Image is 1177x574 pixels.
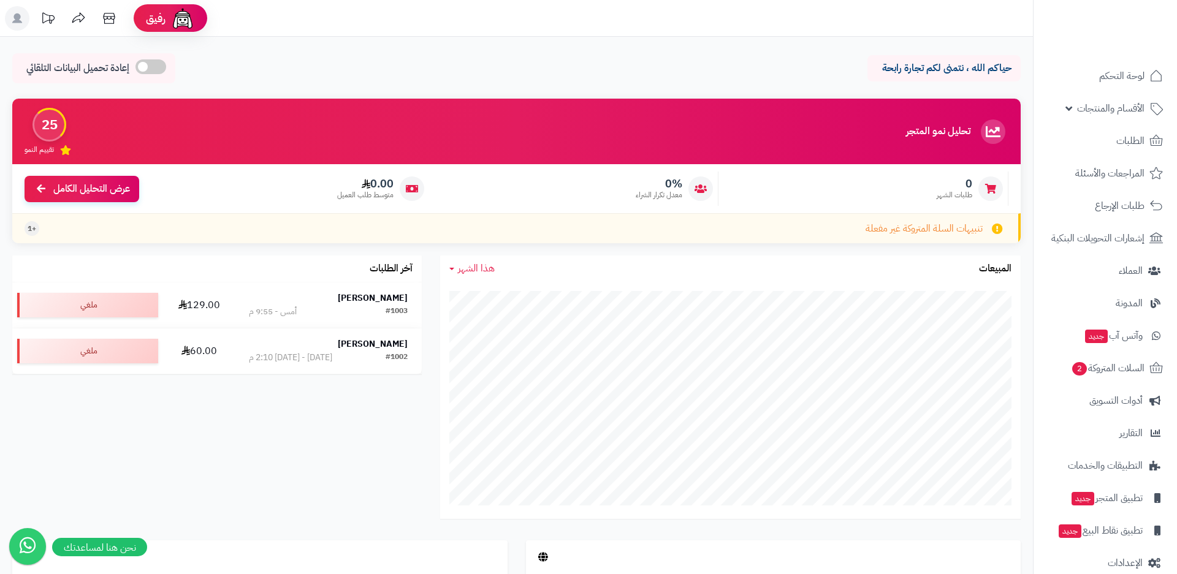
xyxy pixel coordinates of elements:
[1072,492,1094,505] span: جديد
[337,177,394,191] span: 0.00
[1041,61,1170,91] a: لوحة التحكم
[337,190,394,200] span: متوسط طلب العميل
[1041,516,1170,545] a: تطبيق نقاط البيعجديد
[937,177,972,191] span: 0
[1041,386,1170,415] a: أدوات التسويق
[1075,165,1145,182] span: المراجعات والأسئلة
[1077,100,1145,117] span: الأقسام والمنتجات
[1041,256,1170,285] a: العملاء
[449,262,495,276] a: هذا الشهر
[906,126,970,137] h3: تحليل نمو المتجر
[636,190,682,200] span: معدل تكرار الشراء
[17,293,158,317] div: ملغي
[1041,321,1170,350] a: وآتس آبجديد
[1068,457,1143,474] span: التطبيقات والخدمات
[1041,483,1170,513] a: تطبيق المتجرجديد
[636,177,682,191] span: 0%
[866,222,983,236] span: تنبيهات السلة المتروكة غير مفعلة
[1041,191,1170,221] a: طلبات الإرجاع
[1099,67,1145,85] span: لوحة التحكم
[1041,159,1170,188] a: المراجعات والأسئلة
[53,182,130,196] span: عرض التحليل الكامل
[370,263,413,274] h3: آخر الطلبات
[1059,524,1081,538] span: جديد
[249,306,297,318] div: أمس - 9:55 م
[1095,197,1145,214] span: طلبات الإرجاع
[338,338,408,350] strong: [PERSON_NAME]
[937,190,972,200] span: طلبات الشهر
[25,176,139,202] a: عرض التحليل الكامل
[1084,327,1143,344] span: وآتس آب
[17,339,158,363] div: ملغي
[1116,132,1145,149] span: الطلبات
[170,6,195,31] img: ai-face.png
[163,282,235,328] td: 129.00
[1072,361,1087,376] span: 2
[386,352,408,364] div: #1002
[1119,425,1143,442] span: التقارير
[1116,295,1143,312] span: المدونة
[877,61,1011,75] p: حياكم الله ، نتمنى لكم تجارة رابحة
[979,263,1011,274] h3: المبيعات
[1071,360,1145,377] span: السلات المتروكة
[32,6,63,34] a: تحديثات المنصة
[1089,392,1143,409] span: أدوات التسويق
[1070,489,1143,507] span: تطبيق المتجر
[1119,262,1143,279] span: العملاء
[1041,418,1170,448] a: التقارير
[386,306,408,318] div: #1003
[26,61,129,75] span: إعادة تحميل البيانات التلقائي
[1041,451,1170,480] a: التطبيقات والخدمات
[1041,353,1170,383] a: السلات المتروكة2
[1108,554,1143,572] span: الإعدادات
[28,224,36,234] span: +1
[1041,126,1170,156] a: الطلبات
[146,11,166,26] span: رفيق
[249,352,332,364] div: [DATE] - [DATE] 2:10 م
[1094,9,1165,35] img: logo-2.png
[163,328,235,374] td: 60.00
[1057,522,1143,539] span: تطبيق نقاط البيع
[1041,289,1170,318] a: المدونة
[1041,224,1170,253] a: إشعارات التحويلات البنكية
[458,261,495,276] span: هذا الشهر
[1085,330,1108,343] span: جديد
[338,292,408,304] strong: [PERSON_NAME]
[1051,230,1145,247] span: إشعارات التحويلات البنكية
[25,145,54,155] span: تقييم النمو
